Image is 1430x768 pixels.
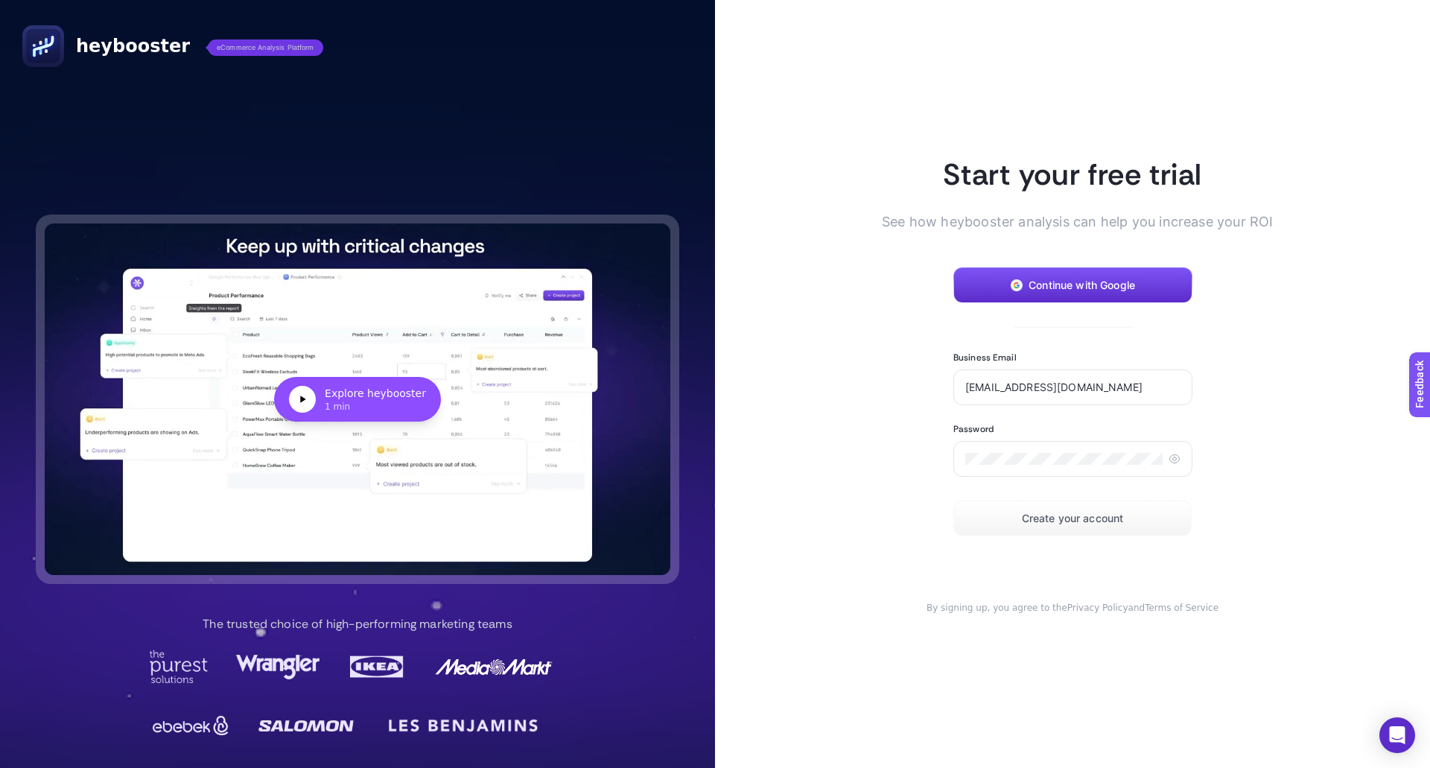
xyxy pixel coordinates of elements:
img: Salomon [258,711,354,740]
label: Business Email [953,352,1017,364]
h1: Start your free trial [906,155,1239,194]
img: MediaMarkt [434,650,553,683]
a: heyboostereCommerce Analysis Platform [22,25,323,67]
img: LesBenjamin [380,708,547,743]
img: Ebebek [149,711,232,740]
div: 1 min [325,401,426,413]
input: Enter your business email [965,381,1180,393]
img: Wrangler [236,650,320,683]
a: Privacy Policy [1067,603,1128,613]
span: heybooster [76,34,190,58]
span: eCommerce Analysis Platform [208,39,323,56]
img: Ikea [347,650,407,683]
span: See how heybooster analysis can help you increase your ROI [882,212,1239,232]
span: Create your account [1022,512,1124,524]
img: Purest [149,650,209,683]
div: Open Intercom Messenger [1379,717,1415,753]
div: and [906,602,1239,614]
span: By signing up, you agree to the [927,603,1067,613]
a: Terms of Service [1145,603,1218,613]
label: Password [953,423,994,435]
span: Feedback [9,4,57,16]
p: The trusted choice of high-performing marketing teams [203,615,512,633]
button: Continue with Google [953,267,1192,303]
div: Explore heybooster [325,386,426,401]
button: Create your account [953,501,1192,536]
span: Continue with Google [1029,279,1135,291]
button: Explore heybooster1 min [45,223,670,576]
